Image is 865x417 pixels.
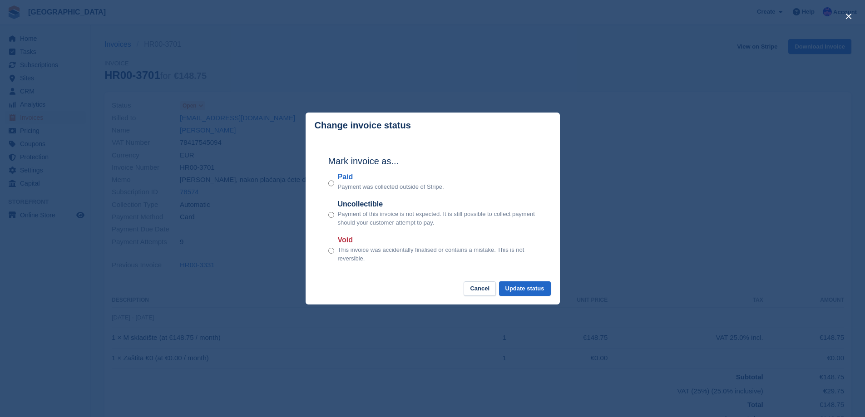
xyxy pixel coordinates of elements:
[338,210,537,227] p: Payment of this invoice is not expected. It is still possible to collect payment should your cust...
[464,281,496,296] button: Cancel
[338,182,444,191] p: Payment was collected outside of Stripe.
[338,235,537,245] label: Void
[338,199,537,210] label: Uncollectible
[315,120,411,131] p: Change invoice status
[499,281,551,296] button: Update status
[338,245,537,263] p: This invoice was accidentally finalised or contains a mistake. This is not reversible.
[841,9,856,24] button: close
[328,154,537,168] h2: Mark invoice as...
[338,172,444,182] label: Paid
